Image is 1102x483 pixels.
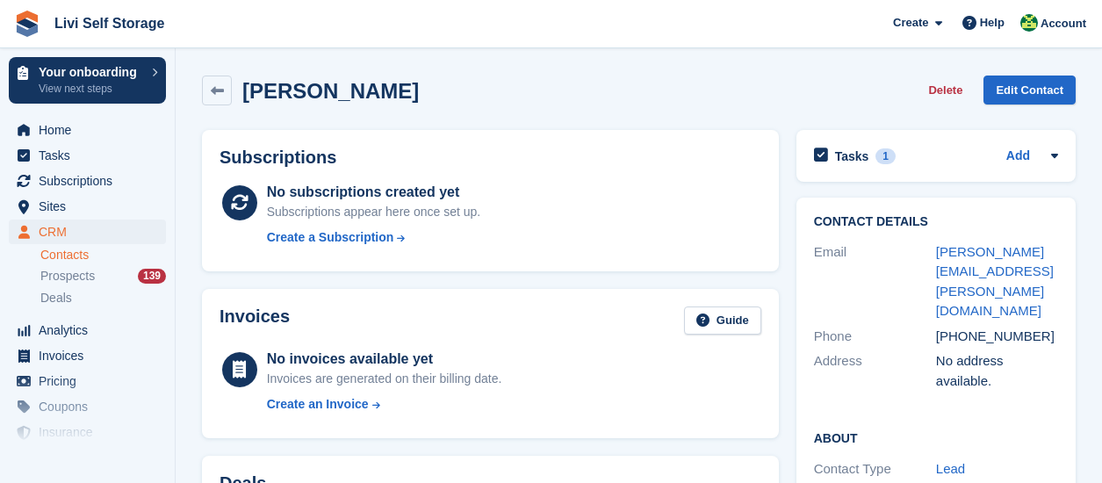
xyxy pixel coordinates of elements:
[9,420,166,444] a: menu
[1006,147,1030,167] a: Add
[9,169,166,193] a: menu
[267,349,502,370] div: No invoices available yet
[40,267,166,285] a: Prospects 139
[9,143,166,168] a: menu
[39,220,144,244] span: CRM
[39,369,144,393] span: Pricing
[684,306,761,335] a: Guide
[40,290,72,306] span: Deals
[936,461,965,476] a: Lead
[936,244,1054,319] a: [PERSON_NAME][EMAIL_ADDRESS][PERSON_NAME][DOMAIN_NAME]
[893,14,928,32] span: Create
[980,14,1005,32] span: Help
[9,220,166,244] a: menu
[9,369,166,393] a: menu
[267,203,481,221] div: Subscriptions appear here once set up.
[9,118,166,142] a: menu
[921,76,969,105] button: Delete
[39,81,143,97] p: View next steps
[814,429,1058,446] h2: About
[39,394,144,419] span: Coupons
[267,228,394,247] div: Create a Subscription
[40,289,166,307] a: Deals
[40,247,166,263] a: Contacts
[267,182,481,203] div: No subscriptions created yet
[39,318,144,342] span: Analytics
[47,9,171,38] a: Livi Self Storage
[267,228,481,247] a: Create a Subscription
[9,318,166,342] a: menu
[1020,14,1038,32] img: Alex Handyside
[39,343,144,368] span: Invoices
[267,370,502,388] div: Invoices are generated on their billing date.
[39,66,143,78] p: Your onboarding
[9,57,166,104] a: Your onboarding View next steps
[39,143,144,168] span: Tasks
[814,351,936,391] div: Address
[220,148,761,168] h2: Subscriptions
[220,306,290,335] h2: Invoices
[814,327,936,347] div: Phone
[814,459,936,479] div: Contact Type
[39,118,144,142] span: Home
[267,395,369,414] div: Create an Invoice
[983,76,1076,105] a: Edit Contact
[9,394,166,419] a: menu
[814,215,1058,229] h2: Contact Details
[875,148,896,164] div: 1
[39,420,144,444] span: Insurance
[14,11,40,37] img: stora-icon-8386f47178a22dfd0bd8f6a31ec36ba5ce8667c1dd55bd0f319d3a0aa187defe.svg
[814,242,936,321] div: Email
[9,343,166,368] a: menu
[936,327,1058,347] div: [PHONE_NUMBER]
[936,351,1058,391] div: No address available.
[9,194,166,219] a: menu
[39,194,144,219] span: Sites
[242,79,419,103] h2: [PERSON_NAME]
[39,169,144,193] span: Subscriptions
[267,395,502,414] a: Create an Invoice
[835,148,869,164] h2: Tasks
[1041,15,1086,32] span: Account
[138,269,166,284] div: 139
[40,268,95,285] span: Prospects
